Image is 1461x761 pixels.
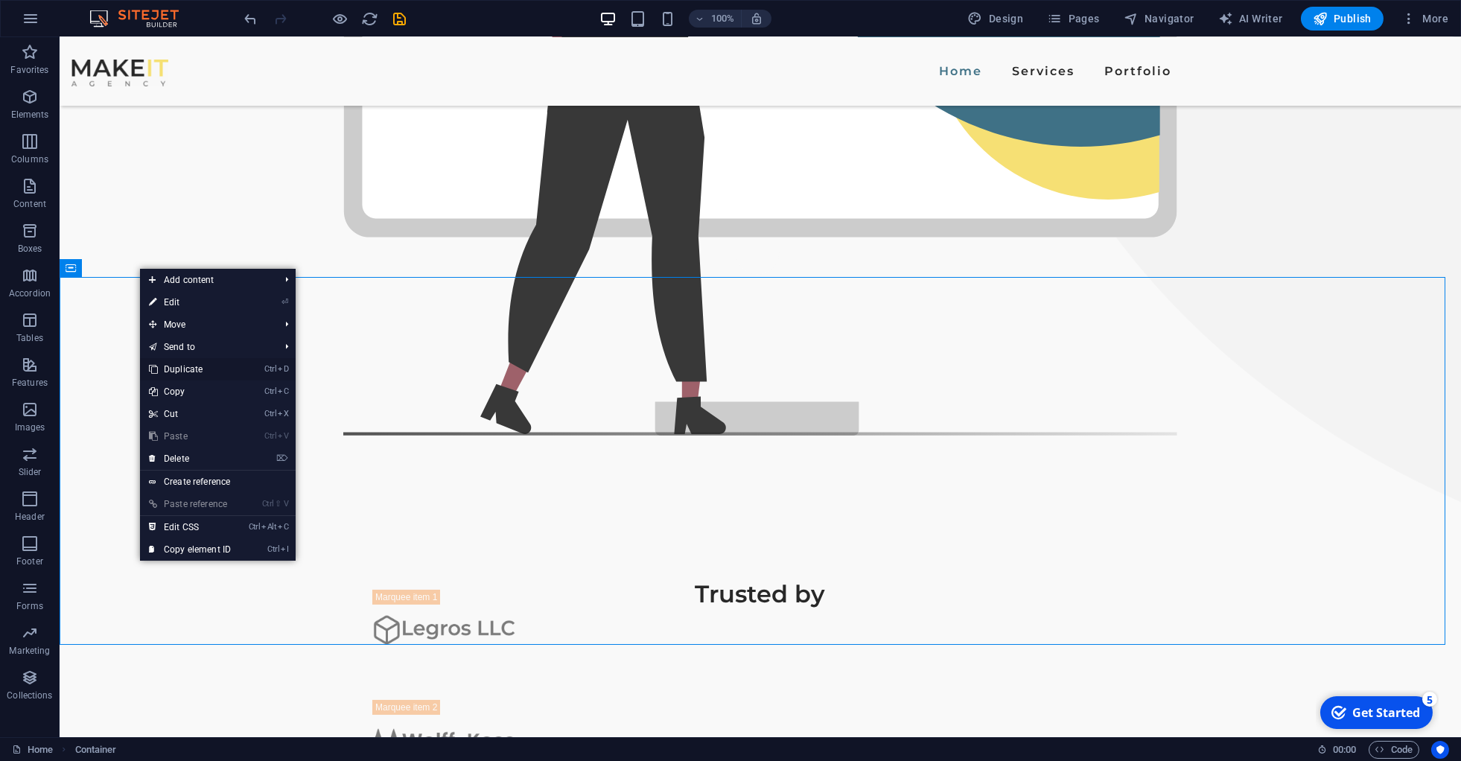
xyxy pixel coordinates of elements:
button: 100% [689,10,742,28]
span: Add content [140,269,273,291]
i: Ctrl [262,499,274,509]
i: C [278,386,288,396]
button: More [1395,7,1454,31]
span: 00 00 [1333,741,1356,759]
span: : [1343,744,1346,755]
i: Save (Ctrl+S) [392,10,409,28]
a: CtrlCCopy [140,380,240,403]
a: CtrlAltCEdit CSS [140,516,240,538]
a: ⌦Delete [140,448,240,470]
a: CtrlDDuplicate [140,358,240,380]
i: Ctrl [249,522,261,532]
p: Collections [7,690,52,701]
i: ⏎ [281,297,288,307]
span: Navigator [1124,11,1194,26]
p: Features [12,377,48,389]
a: CtrlVPaste [140,425,240,448]
button: Click here to leave preview mode and continue editing [331,10,349,28]
div: Get Started 5 items remaining, 0% complete [4,6,117,39]
p: Accordion [9,287,51,299]
button: reload [361,10,379,28]
span: Click to select. Double-click to edit [75,741,117,759]
p: Footer [16,555,43,567]
i: Reload page [362,10,379,28]
i: Ctrl [264,409,276,418]
p: Header [15,511,45,523]
i: Alt [261,522,276,532]
span: Pages [1047,11,1099,26]
img: Editor Logo [86,10,197,28]
i: Undo: Change text (Ctrl+Z) [243,10,260,28]
span: Publish [1313,11,1372,26]
p: Boxes [18,243,42,255]
i: C [278,522,288,532]
button: AI Writer [1212,7,1289,31]
div: Design (Ctrl+Alt+Y) [962,7,1030,31]
i: D [278,364,288,374]
p: Images [15,421,45,433]
i: Ctrl [264,364,276,374]
button: Navigator [1118,7,1200,31]
i: ⌦ [276,453,288,463]
span: Code [1375,741,1413,759]
p: Favorites [10,64,48,76]
h6: Session time [1317,741,1357,759]
a: CtrlXCut [140,403,240,425]
a: Create reference [140,471,296,493]
a: Send to [140,336,273,358]
p: Marketing [9,645,50,657]
div: 5 [106,1,121,16]
button: Pages [1041,7,1105,31]
p: Tables [16,332,43,344]
span: Move [140,313,273,336]
span: AI Writer [1218,11,1283,26]
h6: 100% [711,10,735,28]
i: ⇧ [276,499,282,509]
p: Content [13,198,46,210]
a: Click to cancel selection. Double-click to open Pages [12,741,53,759]
a: Ctrl⇧VPaste reference [140,493,240,515]
i: X [278,409,288,418]
p: Forms [16,600,43,612]
button: Code [1369,741,1419,759]
button: Usercentrics [1431,741,1449,759]
a: CtrlICopy element ID [140,538,240,561]
p: Elements [11,109,49,121]
i: I [281,544,288,554]
button: undo [242,10,260,28]
i: Ctrl [264,431,276,441]
a: ⏎Edit [140,291,240,313]
button: save [391,10,409,28]
i: Ctrl [264,386,276,396]
p: Columns [11,153,48,165]
span: Design [968,11,1024,26]
button: Design [962,7,1030,31]
div: Get Started [36,14,104,31]
i: V [284,499,288,509]
button: Publish [1301,7,1384,31]
i: Ctrl [267,544,279,554]
p: Slider [19,466,42,478]
span: More [1401,11,1448,26]
nav: breadcrumb [75,741,117,759]
i: V [278,431,288,441]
